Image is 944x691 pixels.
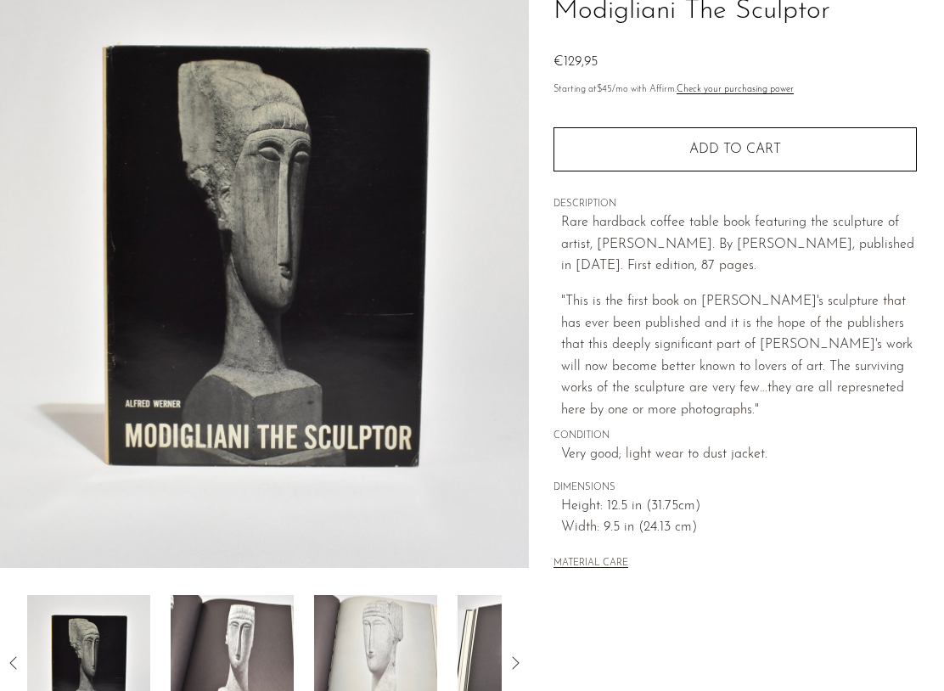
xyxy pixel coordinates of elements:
[561,517,917,539] span: Width: 9.5 in (24.13 cm)
[561,291,917,422] p: "This is the first book on [PERSON_NAME]'s sculpture that has ever been published and it is the h...
[561,496,917,518] span: Height: 12.5 in (31.75cm)
[689,143,781,156] span: Add to cart
[553,197,917,212] span: DESCRIPTION
[561,444,917,466] span: Very good; light wear to dust jacket.
[553,558,628,570] button: MATERIAL CARE
[553,429,917,444] span: CONDITION
[677,85,794,94] a: Check your purchasing power - Learn more about Affirm Financing (opens in modal)
[597,85,612,94] span: $45
[553,480,917,496] span: DIMENSIONS
[553,82,917,98] p: Starting at /mo with Affirm.
[553,55,598,69] span: €129,95
[553,127,917,171] button: Add to cart
[561,212,917,278] p: Rare hardback coffee table book featuring the sculpture of artist, [PERSON_NAME]. By [PERSON_NAME...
